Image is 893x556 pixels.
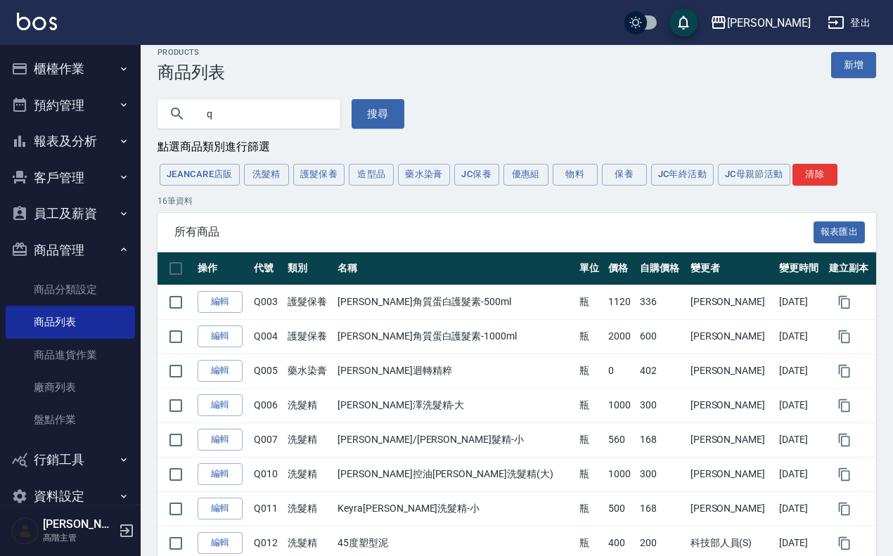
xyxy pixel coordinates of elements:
th: 類別 [284,252,334,285]
td: [PERSON_NAME] [687,388,776,422]
a: 廠商列表 [6,371,135,403]
td: 洗髮精 [284,457,334,491]
h3: 商品列表 [158,63,225,82]
h2: Products [158,48,225,57]
td: 1000 [605,457,636,491]
button: JC年終活動 [651,164,714,186]
th: 變更時間 [776,252,825,285]
td: 0 [605,354,636,388]
button: [PERSON_NAME] [705,8,816,37]
a: 報表匯出 [814,225,866,238]
a: 新增 [831,52,876,78]
td: [DATE] [776,354,825,388]
a: 商品進貨作業 [6,339,135,371]
td: Q004 [250,319,284,354]
button: JC保養 [454,164,499,186]
td: 300 [636,457,686,491]
td: 瓶 [576,388,605,422]
td: Q006 [250,388,284,422]
td: [PERSON_NAME]角質蛋白護髮素-500ml [334,285,575,319]
td: 瓶 [576,285,605,319]
td: [PERSON_NAME]迴轉精粹 [334,354,575,388]
a: 編輯 [198,532,243,554]
button: 報表匯出 [814,221,866,243]
p: 16 筆資料 [158,195,876,207]
img: Person [11,517,39,545]
button: 資料設定 [6,478,135,515]
td: 護髮保養 [284,285,334,319]
td: [PERSON_NAME] [687,491,776,526]
td: [DATE] [776,388,825,422]
td: Keyra[PERSON_NAME]洗髮精-小 [334,491,575,526]
td: 300 [636,388,686,422]
td: [DATE] [776,285,825,319]
td: [DATE] [776,422,825,457]
th: 代號 [250,252,284,285]
td: 護髮保養 [284,319,334,354]
td: 402 [636,354,686,388]
td: 瓶 [576,354,605,388]
a: 編輯 [198,498,243,519]
td: [PERSON_NAME]角質蛋白護髮素-1000ml [334,319,575,354]
td: Q007 [250,422,284,457]
td: [PERSON_NAME] [687,457,776,491]
button: 清除 [792,164,837,186]
td: [PERSON_NAME] [687,319,776,354]
td: 1000 [605,388,636,422]
th: 價格 [605,252,636,285]
button: save [669,8,698,37]
button: 物料 [553,164,598,186]
button: 護髮保養 [293,164,345,186]
a: 編輯 [198,291,243,313]
td: Q010 [250,457,284,491]
h5: [PERSON_NAME] [43,517,115,531]
td: 1120 [605,285,636,319]
td: 168 [636,491,686,526]
a: 商品分類設定 [6,273,135,306]
a: 盤點作業 [6,403,135,436]
input: 搜尋關鍵字 [197,95,329,133]
td: [PERSON_NAME]/[PERSON_NAME]髮精-小 [334,422,575,457]
td: [DATE] [776,319,825,354]
td: Q011 [250,491,284,526]
a: 編輯 [198,394,243,416]
th: 變更者 [687,252,776,285]
div: [PERSON_NAME] [727,14,811,32]
button: 櫃檯作業 [6,51,135,87]
a: 編輯 [198,429,243,451]
th: 單位 [576,252,605,285]
td: [DATE] [776,457,825,491]
button: 預約管理 [6,87,135,124]
img: Logo [17,13,57,30]
a: 編輯 [198,360,243,382]
button: 報表及分析 [6,123,135,160]
p: 高階主管 [43,531,115,544]
button: 洗髮精 [244,164,289,186]
td: [PERSON_NAME] [687,285,776,319]
th: 自購價格 [636,252,686,285]
button: 登出 [822,10,876,36]
td: 洗髮精 [284,491,334,526]
a: 編輯 [198,463,243,485]
div: 點選商品類別進行篩選 [158,140,876,155]
button: 員工及薪資 [6,195,135,232]
th: 建立副本 [825,252,876,285]
button: 客戶管理 [6,160,135,196]
td: 168 [636,422,686,457]
button: 藥水染膏 [398,164,450,186]
button: 優惠組 [503,164,548,186]
button: 行銷工具 [6,441,135,478]
button: 搜尋 [352,99,404,129]
button: 商品管理 [6,232,135,269]
td: 瓶 [576,319,605,354]
td: 2000 [605,319,636,354]
button: 造型品 [349,164,394,186]
td: [PERSON_NAME] [687,422,776,457]
td: Q003 [250,285,284,319]
td: 600 [636,319,686,354]
td: 瓶 [576,457,605,491]
th: 名稱 [334,252,575,285]
td: [DATE] [776,491,825,526]
td: Q005 [250,354,284,388]
td: 瓶 [576,491,605,526]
